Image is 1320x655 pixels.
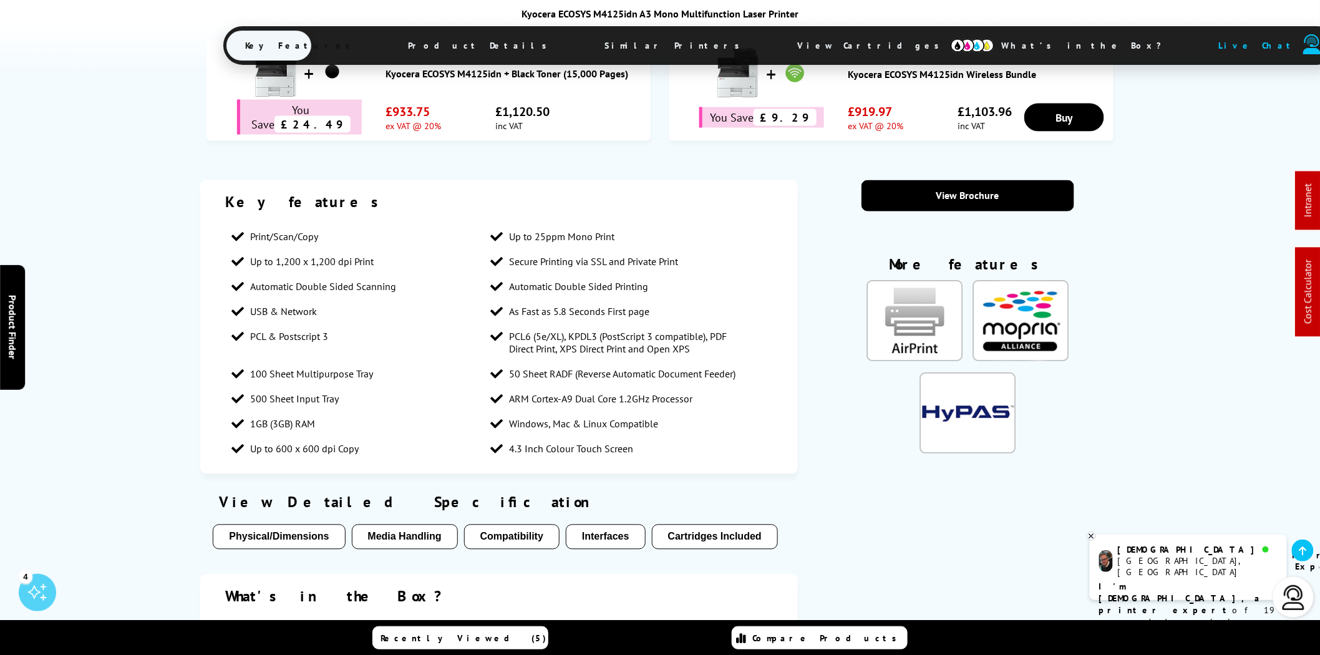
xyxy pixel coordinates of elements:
[509,443,633,455] span: 4.3 Inch Colour Touch Screen
[226,31,376,61] span: Key Features
[983,31,1193,61] span: What’s in the Box?
[1302,184,1314,218] a: Intranet
[699,107,824,128] div: You Save
[237,100,362,135] div: You Save
[509,281,648,293] span: Automatic Double Sided Printing
[509,256,678,268] span: Secure Printing via SSL and Private Print
[566,525,646,550] button: Interfaces
[495,104,550,120] span: £1,120.50
[752,633,903,644] span: Compare Products
[1219,40,1296,51] span: Live Chat
[6,296,19,360] span: Product Finder
[250,443,359,455] span: Up to 600 x 600 dpi Copy
[1118,544,1277,555] div: [DEMOGRAPHIC_DATA]
[920,444,1016,456] a: KeyFeatureModal309
[250,368,373,381] span: 100 Sheet Multipurpose Tray
[958,120,1012,132] span: inc VAT
[1024,104,1104,132] a: Buy
[779,29,969,62] span: View Cartridges
[1281,585,1306,610] img: user-headset-light.svg
[867,351,963,364] a: KeyFeatureModal85
[973,281,1069,361] img: Mopria Certified
[250,231,318,243] span: Print/Scan/Copy
[386,67,644,80] a: Kyocera ECOSYS M4125idn + Black Toner (15,000 Pages)
[509,418,658,430] span: Windows, Mac & Linux Compatible
[509,368,735,381] span: 50 Sheet RADF (Reverse Automatic Document Feeder)
[586,31,765,61] span: Similar Printers
[509,231,614,243] span: Up to 25ppm Mono Print
[225,587,772,606] div: What's in the Box?
[250,331,328,343] span: PCL & Postscript 3
[861,180,1074,211] a: View Brochure
[250,281,396,293] span: Automatic Double Sided Scanning
[1302,260,1314,324] a: Cost Calculator
[951,39,994,52] img: cmyk-icon.svg
[848,120,903,132] span: ex VAT @ 20%
[848,104,903,120] span: £919.97
[1118,555,1277,578] div: [GEOGRAPHIC_DATA], [GEOGRAPHIC_DATA]
[1099,550,1113,572] img: chris-livechat.png
[509,306,649,318] span: As Fast as 5.8 Seconds First page
[250,393,339,405] span: 500 Sheet Input Tray
[225,193,772,212] div: Key features
[372,626,548,649] a: Recently Viewed (5)
[958,104,1012,120] span: £1,103.96
[386,120,441,132] span: ex VAT @ 20%
[223,7,1097,20] div: Kyocera ECOSYS M4125idn A3 Mono Multifunction Laser Printer
[1099,581,1264,616] b: I'm [DEMOGRAPHIC_DATA], a printer expert
[1099,581,1278,652] p: of 19 years! I can help you choose the right product
[973,351,1069,364] a: KeyFeatureModal324
[389,31,572,61] span: Product Details
[509,393,692,405] span: ARM Cortex-A9 Dual Core 1.2GHz Processor
[352,525,458,550] button: Media Handling
[250,306,317,318] span: USB & Network
[381,633,546,644] span: Recently Viewed (5)
[652,525,778,550] button: Cartridges Included
[732,626,908,649] a: Compare Products
[250,418,315,430] span: 1GB (3GB) RAM
[19,570,32,583] div: 4
[213,493,785,512] div: View Detailed Specification
[754,109,817,126] span: £9.29
[848,68,1107,80] a: Kyocera ECOSYS M4125idn Wireless Bundle
[464,525,560,550] button: Compatibility
[861,255,1074,281] div: More features
[250,256,374,268] span: Up to 1,200 x 1,200 dpi Print
[867,281,963,361] img: AirPrint
[495,120,550,132] span: inc VAT
[213,525,345,550] button: Physical/Dimensions
[509,331,737,356] span: PCL6 (5e/XL), KPDL3 (PostScript 3 compatible), PDF Direct Print, XPS Direct Print and Open XPS
[920,373,1016,454] img: Kyocera HyPAS
[386,104,441,120] span: £933.75
[274,116,351,133] span: £24.49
